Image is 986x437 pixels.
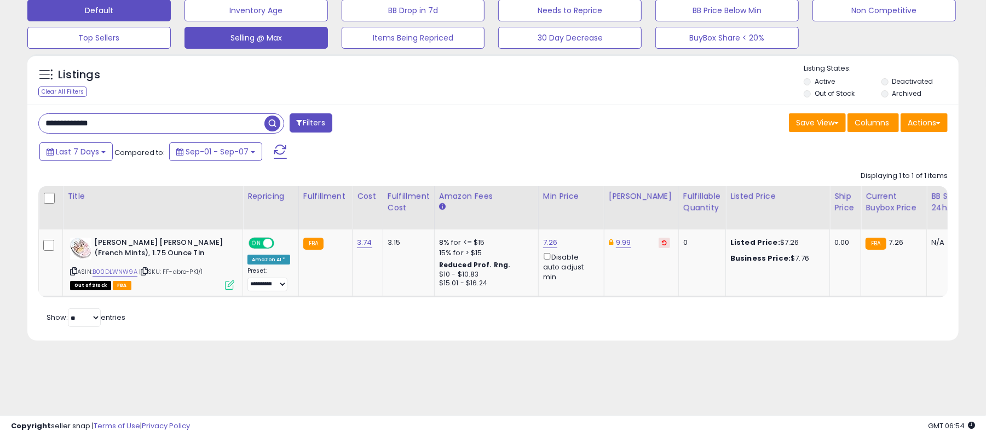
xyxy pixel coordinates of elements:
b: [PERSON_NAME] [PERSON_NAME] (French Mints), 1.75 Ounce Tin [94,238,227,261]
div: Preset: [247,267,290,292]
a: B00DLWNW9A [93,267,137,277]
b: Listed Price: [730,237,780,248]
div: Title [67,191,238,202]
label: Active [815,77,835,86]
div: 0 [683,238,717,248]
div: Amazon AI * [247,255,290,264]
button: Last 7 Days [39,142,113,161]
span: Show: entries [47,312,125,323]
a: 7.26 [543,237,558,248]
div: Current Buybox Price [866,191,922,214]
div: Cost [357,191,378,202]
div: 8% for <= $15 [439,238,530,248]
button: Items Being Repriced [342,27,485,49]
span: All listings that are currently out of stock and unavailable for purchase on Amazon [70,281,111,290]
small: Amazon Fees. [439,202,446,212]
div: Disable auto adjust min [543,251,596,283]
div: $15.01 - $16.24 [439,279,530,288]
a: Terms of Use [94,421,140,431]
b: Business Price: [730,253,791,263]
div: seller snap | | [11,421,190,432]
button: Selling @ Max [184,27,328,49]
b: Reduced Prof. Rng. [439,260,511,269]
span: | SKU: FF-abro-PK1/1 [139,267,203,276]
small: FBA [303,238,324,250]
div: Fulfillment [303,191,348,202]
p: Listing States: [804,64,959,74]
div: Min Price [543,191,599,202]
label: Archived [892,89,922,98]
strong: Copyright [11,421,51,431]
a: 3.74 [357,237,372,248]
button: Sep-01 - Sep-07 [169,142,262,161]
div: N/A [931,238,967,248]
div: Fulfillable Quantity [683,191,721,214]
img: 51QH-+uyyLL._SL40_.jpg [70,238,91,260]
div: $7.76 [730,254,821,263]
button: Save View [789,113,846,132]
div: $7.26 [730,238,821,248]
h5: Listings [58,67,100,83]
span: Compared to: [114,147,165,158]
div: Listed Price [730,191,825,202]
span: 7.26 [889,237,904,248]
span: Sep-01 - Sep-07 [186,146,249,157]
small: FBA [866,238,886,250]
a: Privacy Policy [142,421,190,431]
div: Amazon Fees [439,191,534,202]
span: ON [250,239,263,248]
div: BB Share 24h. [931,191,971,214]
span: Last 7 Days [56,146,99,157]
button: Filters [290,113,332,133]
div: Fulfillment Cost [388,191,430,214]
span: OFF [273,239,290,248]
div: $10 - $10.83 [439,270,530,279]
button: Top Sellers [27,27,171,49]
div: 3.15 [388,238,426,248]
div: [PERSON_NAME] [609,191,674,202]
button: Columns [847,113,899,132]
button: 30 Day Decrease [498,27,642,49]
label: Deactivated [892,77,933,86]
label: Out of Stock [815,89,855,98]
div: ASIN: [70,238,234,289]
span: Columns [855,117,889,128]
div: Ship Price [834,191,856,214]
a: 9.99 [616,237,631,248]
span: FBA [113,281,131,290]
div: Displaying 1 to 1 of 1 items [861,171,948,181]
button: Actions [901,113,948,132]
div: Clear All Filters [38,87,87,97]
div: 0.00 [834,238,852,248]
div: Repricing [247,191,294,202]
div: 15% for > $15 [439,248,530,258]
button: BuyBox Share < 20% [655,27,799,49]
span: 2025-09-15 06:54 GMT [928,421,975,431]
